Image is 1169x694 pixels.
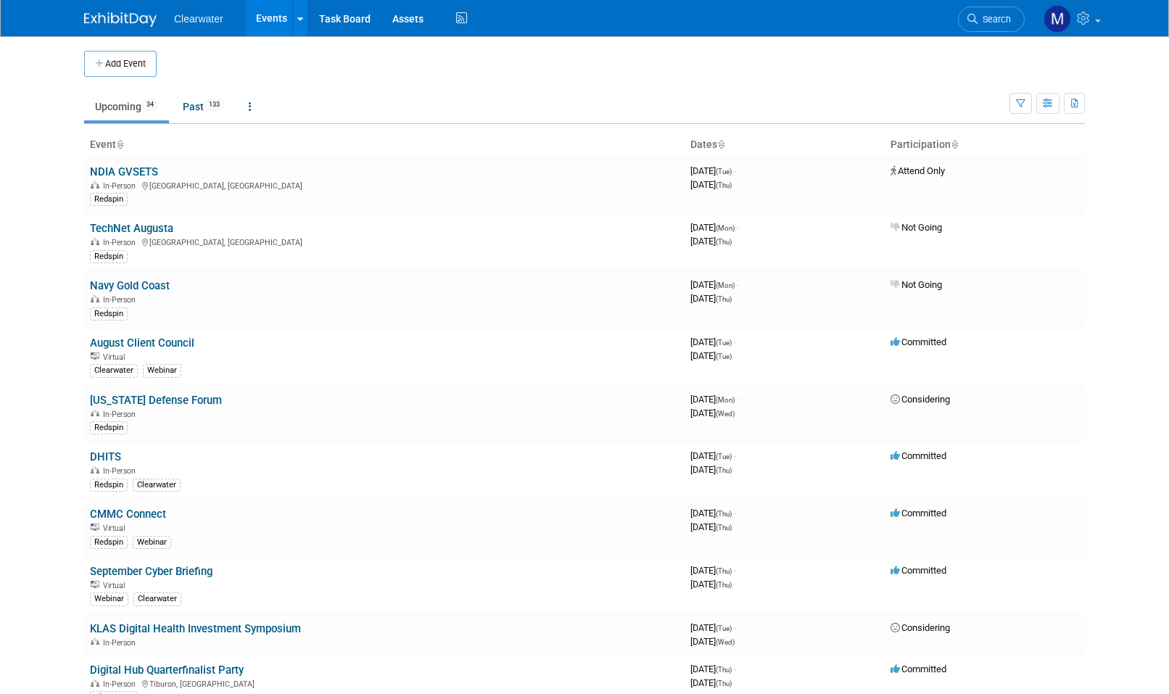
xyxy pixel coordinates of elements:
[91,181,99,189] img: In-Person Event
[716,396,735,404] span: (Mon)
[116,139,123,150] a: Sort by Event Name
[174,13,223,25] span: Clearwater
[690,279,739,290] span: [DATE]
[716,352,732,360] span: (Tue)
[690,579,732,590] span: [DATE]
[84,51,157,77] button: Add Event
[716,453,732,460] span: (Tue)
[91,295,99,302] img: In-Person Event
[737,279,739,290] span: -
[1044,5,1071,33] img: Monica Pastor
[103,352,129,362] span: Virtual
[951,139,958,150] a: Sort by Participation Type
[90,279,170,292] a: Navy Gold Coast
[103,466,140,476] span: In-Person
[891,450,946,461] span: Committed
[133,536,171,549] div: Webinar
[90,165,158,178] a: NDIA GVSETS
[690,179,732,190] span: [DATE]
[90,622,301,635] a: KLAS Digital Health Investment Symposium
[716,666,732,674] span: (Thu)
[90,450,121,463] a: DHITS
[690,336,736,347] span: [DATE]
[91,638,99,645] img: In-Person Event
[891,664,946,674] span: Committed
[690,521,732,532] span: [DATE]
[716,168,732,175] span: (Tue)
[716,410,735,418] span: (Wed)
[716,339,732,347] span: (Tue)
[716,567,732,575] span: (Thu)
[734,336,736,347] span: -
[90,394,222,407] a: [US_STATE] Defense Forum
[734,450,736,461] span: -
[90,250,128,263] div: Redspin
[716,466,732,474] span: (Thu)
[90,536,128,549] div: Redspin
[685,133,885,157] th: Dates
[103,679,140,689] span: In-Person
[690,622,736,633] span: [DATE]
[133,592,181,606] div: Clearwater
[103,238,140,247] span: In-Person
[734,165,736,176] span: -
[690,165,736,176] span: [DATE]
[90,236,679,247] div: [GEOGRAPHIC_DATA], [GEOGRAPHIC_DATA]
[690,450,736,461] span: [DATE]
[143,364,181,377] div: Webinar
[142,99,158,110] span: 34
[103,410,140,419] span: In-Person
[891,336,946,347] span: Committed
[91,466,99,474] img: In-Person Event
[891,222,942,233] span: Not Going
[690,293,732,304] span: [DATE]
[716,624,732,632] span: (Tue)
[103,295,140,305] span: In-Person
[690,350,732,361] span: [DATE]
[690,222,739,233] span: [DATE]
[716,679,732,687] span: (Thu)
[690,636,735,647] span: [DATE]
[716,281,735,289] span: (Mon)
[716,510,732,518] span: (Thu)
[172,93,235,120] a: Past133
[885,133,1085,157] th: Participation
[891,565,946,576] span: Committed
[734,664,736,674] span: -
[90,336,194,350] a: August Client Council
[716,295,732,303] span: (Thu)
[84,133,685,157] th: Event
[690,394,739,405] span: [DATE]
[978,14,1011,25] span: Search
[103,581,129,590] span: Virtual
[716,224,735,232] span: (Mon)
[84,93,169,120] a: Upcoming34
[734,565,736,576] span: -
[90,592,128,606] div: Webinar
[90,664,244,677] a: Digital Hub Quarterfinalist Party
[717,139,724,150] a: Sort by Start Date
[90,364,138,377] div: Clearwater
[90,222,173,235] a: TechNet Augusta
[690,508,736,519] span: [DATE]
[103,181,140,191] span: In-Person
[716,238,732,246] span: (Thu)
[84,12,157,27] img: ExhibitDay
[737,394,739,405] span: -
[103,638,140,648] span: In-Person
[737,222,739,233] span: -
[90,179,679,191] div: [GEOGRAPHIC_DATA], [GEOGRAPHIC_DATA]
[716,181,732,189] span: (Thu)
[90,307,128,321] div: Redspin
[90,565,212,578] a: September Cyber Briefing
[90,677,679,689] div: Tiburon, [GEOGRAPHIC_DATA]
[690,464,732,475] span: [DATE]
[690,677,732,688] span: [DATE]
[91,352,99,360] img: Virtual Event
[716,638,735,646] span: (Wed)
[690,236,732,247] span: [DATE]
[734,508,736,519] span: -
[90,193,128,206] div: Redspin
[91,238,99,245] img: In-Person Event
[891,394,950,405] span: Considering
